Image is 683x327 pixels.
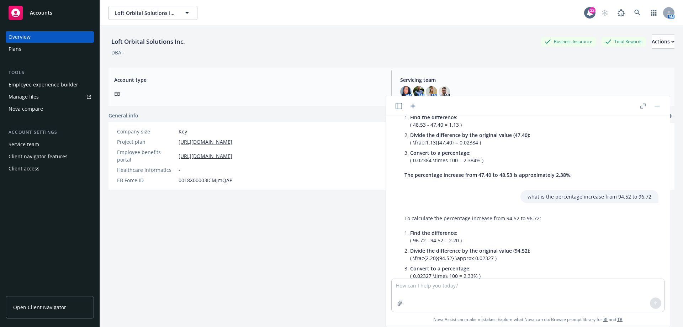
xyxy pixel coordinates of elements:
[410,265,572,280] p: ( 0.02327 \times 100 = 2.33% )
[117,166,176,174] div: Healthcare Informatics
[117,128,176,135] div: Company size
[410,247,530,254] span: Divide the difference by the original value (94.52):
[410,230,457,236] span: Find the difference:
[114,90,383,97] span: EB
[6,3,94,23] a: Accounts
[617,316,623,322] a: TR
[115,9,176,17] span: Loft Orbital Solutions Inc.
[603,316,608,322] a: BI
[9,43,21,55] div: Plans
[117,148,176,163] div: Employee benefits portal
[179,138,232,146] a: [URL][DOMAIN_NAME]
[541,37,596,46] div: Business Insurance
[410,149,471,156] span: Convert to a percentage:
[6,69,94,76] div: Tools
[404,172,572,178] span: The percentage increase from 47.40 to 48.53 is approximately 2.38%.
[111,49,125,56] div: DBA: -
[6,43,94,55] a: Plans
[652,35,674,49] button: Actions
[666,112,674,120] a: add
[410,131,572,146] p: ( \frac{1.13}{47.40} = 0.02384 )
[117,176,176,184] div: EB Force ID
[179,176,232,184] span: 0018X00003ICMJmQAP
[114,76,383,84] span: Account type
[647,6,661,20] a: Switch app
[9,31,31,43] div: Overview
[9,139,39,150] div: Service team
[439,86,450,97] img: photo
[400,76,669,84] span: Servicing team
[614,6,628,20] a: Report a Bug
[9,163,39,174] div: Client access
[6,163,94,174] a: Client access
[6,151,94,162] a: Client navigator features
[6,31,94,43] a: Overview
[404,215,572,222] p: To calculate the percentage increase from 94.52 to 96.72:
[410,229,572,244] p: ( 96.72 - 94.52 = 2.20 )
[410,114,457,121] span: Find the difference:
[410,265,471,272] span: Convert to a percentage:
[9,91,39,102] div: Manage files
[108,6,197,20] button: Loft Orbital Solutions Inc.
[9,151,68,162] div: Client navigator features
[108,112,138,119] span: General info
[13,304,66,311] span: Open Client Navigator
[6,103,94,115] a: Nova compare
[108,37,188,46] div: Loft Orbital Solutions Inc.
[410,247,572,262] p: ( \frac{2.20}{94.52} \approx 0.02327 )
[179,128,187,135] span: Key
[30,10,52,16] span: Accounts
[179,152,232,160] a: [URL][DOMAIN_NAME]
[589,7,595,14] div: 22
[528,193,651,200] p: what is the percentage increase from 94.52 to 96.72
[652,35,674,48] div: Actions
[6,129,94,136] div: Account settings
[602,37,646,46] div: Total Rewards
[117,138,176,146] div: Project plan
[6,91,94,102] a: Manage files
[400,86,412,97] img: photo
[598,6,612,20] a: Start snowing
[410,114,572,128] p: ( 48.53 - 47.40 = 1.13 )
[179,166,180,174] span: -
[6,139,94,150] a: Service team
[9,79,78,90] div: Employee experience builder
[410,149,572,164] p: ( 0.02384 \times 100 = 2.384% )
[6,79,94,90] a: Employee experience builder
[9,103,43,115] div: Nova compare
[630,6,645,20] a: Search
[413,86,424,97] img: photo
[410,132,530,138] span: Divide the difference by the original value (47.40):
[426,86,437,97] img: photo
[389,312,667,327] span: Nova Assist can make mistakes. Explore what Nova can do: Browse prompt library for and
